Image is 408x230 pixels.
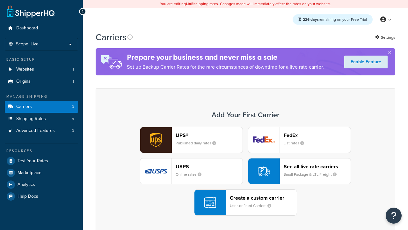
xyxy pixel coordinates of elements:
li: Carriers [5,101,78,113]
img: icon-carrier-liverate-becf4550.svg [258,165,270,177]
span: Analytics [18,182,35,188]
span: 1 [73,79,74,84]
a: ShipperHQ Home [7,5,55,18]
span: Origins [16,79,31,84]
p: Set up Backup Carrier Rates for the rare circumstances of downtime for a live rate carrier. [127,63,324,72]
header: USPS [176,164,243,170]
header: See all live rate carriers [284,164,351,170]
div: Manage Shipping [5,94,78,99]
div: remaining on your Free Trial [293,14,373,25]
span: Test Your Rates [18,158,48,164]
a: Marketplace [5,167,78,179]
span: Dashboard [16,26,38,31]
span: Scope: Live [16,42,39,47]
a: Origins 1 [5,76,78,88]
h1: Carriers [96,31,127,43]
h3: Add Your First Carrier [102,111,389,119]
button: usps logoUSPSOnline rates [140,158,243,184]
img: ups logo [140,127,171,153]
span: Advanced Features [16,128,55,134]
h4: Prepare your business and never miss a sale [127,52,324,63]
span: 0 [72,104,74,110]
span: Help Docs [18,194,38,199]
a: Shipping Rules [5,113,78,125]
button: Create a custom carrierUser-defined Carriers [194,189,297,216]
b: LIVE [186,1,193,7]
img: icon-carrier-custom-c93b8a24.svg [204,196,216,209]
a: Websites 1 [5,64,78,75]
img: fedEx logo [248,127,280,153]
button: ups logoUPS®Published daily rates [140,127,243,153]
img: ad-rules-rateshop-fe6ec290ccb7230408bd80ed9643f0289d75e0ffd9eb532fc0e269fcd187b520.png [96,48,127,75]
small: List rates [284,140,309,146]
a: Advanced Features 0 [5,125,78,137]
a: Carriers 0 [5,101,78,113]
span: 1 [73,67,74,72]
div: Resources [5,148,78,154]
a: Dashboard [5,22,78,34]
span: Marketplace [18,170,41,176]
a: Enable Feature [344,56,388,68]
img: usps logo [140,158,171,184]
a: Test Your Rates [5,155,78,167]
header: UPS® [176,132,243,138]
div: Basic Setup [5,57,78,62]
span: Carriers [16,104,32,110]
button: See all live rate carriersSmall Package & LTL Freight [248,158,351,184]
small: User-defined Carriers [230,203,276,209]
a: Settings [375,33,395,42]
header: FedEx [284,132,351,138]
span: Websites [16,67,34,72]
small: Small Package & LTL Freight [284,172,342,177]
span: Shipping Rules [16,116,46,122]
button: fedEx logoFedExList rates [248,127,351,153]
button: Open Resource Center [386,208,402,224]
small: Published daily rates [176,140,221,146]
li: Advanced Features [5,125,78,137]
header: Create a custom carrier [230,195,297,201]
strong: 226 days [303,17,319,22]
a: Analytics [5,179,78,190]
span: 0 [72,128,74,134]
li: Websites [5,64,78,75]
small: Online rates [176,172,207,177]
a: Help Docs [5,191,78,202]
li: Origins [5,76,78,88]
